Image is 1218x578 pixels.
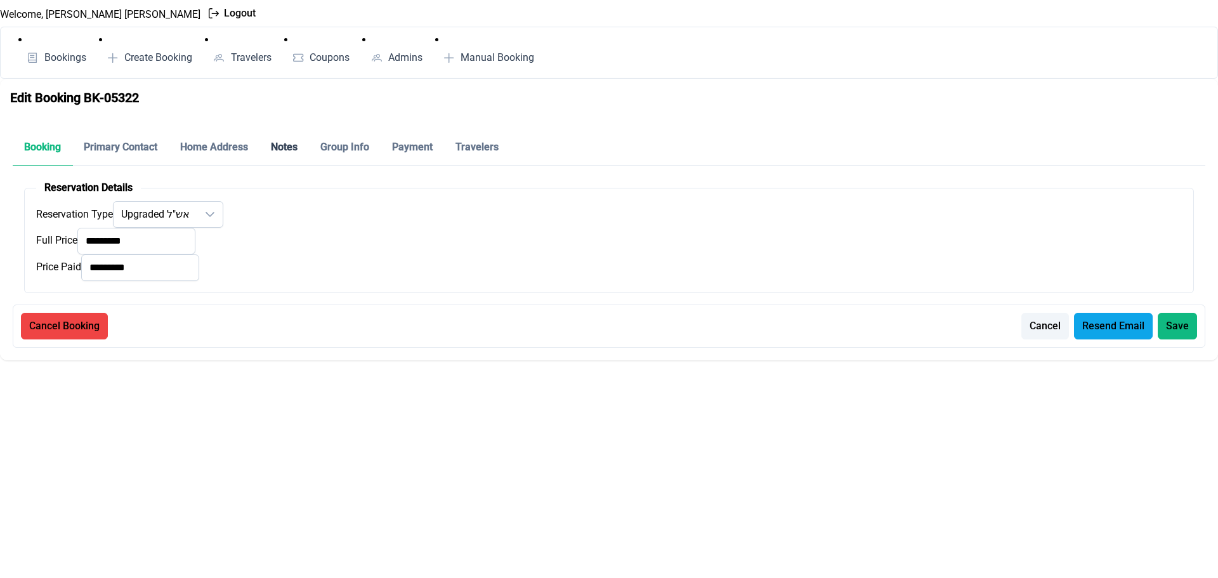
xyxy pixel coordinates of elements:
[44,181,133,194] span: Reservation Details
[18,32,94,68] li: Bookings
[461,53,534,63] span: Manual Booking
[36,261,81,273] label: Price Paid
[99,48,200,68] a: Create Booking
[205,48,279,68] a: Travelers
[1030,319,1061,334] span: Cancel
[1021,313,1069,339] button: Cancel
[231,53,272,63] span: Travelers
[1158,313,1197,339] button: Save
[284,48,358,68] a: Coupons
[381,129,444,166] p-tab: Payment
[1166,319,1189,334] span: Save
[309,129,381,166] p-tab: Group Info
[72,129,169,166] p-tab: Primary Contact
[362,48,430,68] a: Admins
[21,313,108,339] button: Cancel Booking
[310,53,350,63] span: Coupons
[284,32,358,68] li: Coupons
[169,129,259,166] p-tab: Home Address
[29,319,100,334] span: Cancel Booking
[388,53,422,63] span: Admins
[444,129,510,166] p-tab: Travelers
[36,208,113,220] label: Reservation Type
[44,53,86,63] span: Bookings
[1074,313,1153,339] button: Resend Email
[18,48,94,68] a: Bookings
[224,6,256,21] span: Logout
[435,48,542,68] a: Manual Booking
[197,202,223,227] div: dropdown trigger
[114,202,197,227] span: Upgraded אש"ל
[99,32,200,68] li: Create Booking
[362,32,430,68] li: Admins
[13,129,72,166] p-tab: Booking
[124,53,192,63] span: Create Booking
[36,234,77,246] label: Full Price
[259,129,309,166] p-tab: Notes
[435,32,542,68] li: Manual Booking
[205,32,279,68] li: Travelers
[1082,319,1144,334] span: Resend Email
